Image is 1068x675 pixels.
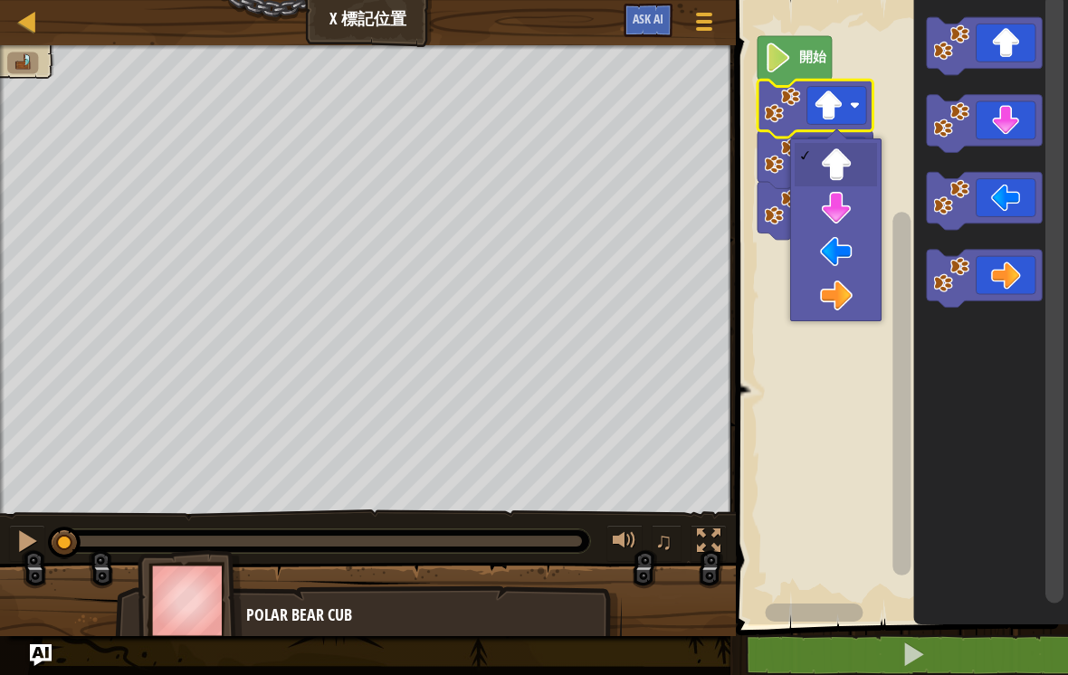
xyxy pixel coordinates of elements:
[691,525,727,562] button: 切換全螢幕
[606,525,643,562] button: 調整音量
[30,644,52,666] button: Ask AI
[655,528,673,555] span: ♫
[246,604,604,627] div: Polar Bear Cub
[633,10,663,27] span: Ask AI
[9,525,45,562] button: ⌘ + P: Pause
[624,4,672,37] button: Ask AI
[799,50,827,65] text: 開始
[138,550,243,651] img: thang_avatar_frame.png
[652,525,682,562] button: ♫
[682,4,727,46] button: 顯示遊戲選單
[7,52,38,74] li: 去 X 號點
